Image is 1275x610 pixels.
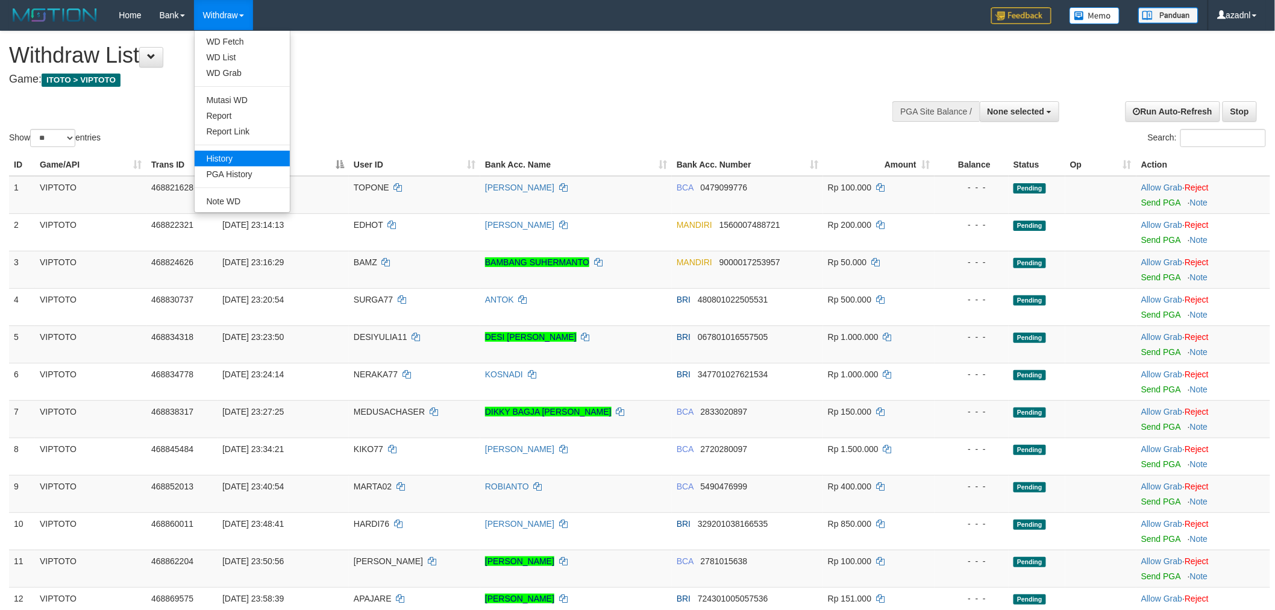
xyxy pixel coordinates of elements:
a: Reject [1185,519,1209,529]
span: · [1141,444,1185,454]
a: Send PGA [1141,272,1180,282]
a: [PERSON_NAME] [485,519,554,529]
span: BCA [677,482,694,491]
span: Pending [1013,183,1046,193]
span: · [1141,594,1185,603]
td: 11 [9,550,35,587]
div: - - - [939,181,1004,193]
span: Pending [1013,557,1046,567]
span: Pending [1013,594,1046,605]
span: 468862204 [151,556,193,566]
th: Trans ID: activate to sort column ascending [146,154,218,176]
td: VIPTOTO [35,213,146,251]
button: None selected [980,101,1060,122]
td: VIPTOTO [35,475,146,512]
span: TOPONE [354,183,389,192]
span: Copy 0479099776 to clipboard [701,183,748,192]
a: Note [1190,422,1208,432]
img: Button%20Memo.svg [1070,7,1120,24]
td: VIPTOTO [35,325,146,363]
td: 2 [9,213,35,251]
span: · [1141,332,1185,342]
a: History [195,151,290,166]
span: 468845484 [151,444,193,454]
td: 8 [9,438,35,475]
a: Reject [1185,295,1209,304]
span: Pending [1013,407,1046,418]
span: Rp 100.000 [828,556,871,566]
span: BRI [677,594,691,603]
a: ROBIANTO [485,482,529,491]
th: Status [1009,154,1065,176]
div: - - - [939,480,1004,492]
span: Rp 1.000.000 [828,332,879,342]
span: · [1141,295,1185,304]
span: Pending [1013,520,1046,530]
a: [PERSON_NAME] [485,444,554,454]
a: Send PGA [1141,347,1180,357]
span: [DATE] 23:48:41 [222,519,284,529]
a: Allow Grab [1141,444,1182,454]
a: Note [1190,310,1208,319]
span: Copy 5490476999 to clipboard [701,482,748,491]
a: [PERSON_NAME] [485,220,554,230]
td: · [1136,325,1270,363]
span: Copy 2781015638 to clipboard [701,556,748,566]
span: MEDUSACHASER [354,407,425,417]
td: VIPTOTO [35,438,146,475]
img: Feedback.jpg [991,7,1051,24]
a: Report Link [195,124,290,139]
a: Allow Grab [1141,482,1182,491]
th: Game/API: activate to sort column ascending [35,154,146,176]
td: · [1136,176,1270,214]
a: Send PGA [1141,571,1180,581]
span: · [1141,482,1185,491]
span: · [1141,257,1185,267]
td: 1 [9,176,35,214]
span: Pending [1013,221,1046,231]
span: · [1141,519,1185,529]
div: - - - [939,219,1004,231]
span: ITOTO > VIPTOTO [42,74,121,87]
span: SURGA77 [354,295,393,304]
a: PGA History [195,166,290,182]
th: Bank Acc. Name: activate to sort column ascending [480,154,672,176]
a: Send PGA [1141,534,1180,544]
a: Reject [1185,444,1209,454]
a: Allow Grab [1141,183,1182,192]
span: [DATE] 23:58:39 [222,594,284,603]
span: BCA [677,444,694,454]
a: [PERSON_NAME] [485,556,554,566]
span: Copy 2833020897 to clipboard [701,407,748,417]
th: Balance [935,154,1009,176]
td: · [1136,251,1270,288]
span: 468830737 [151,295,193,304]
a: Note WD [195,193,290,209]
td: · [1136,400,1270,438]
a: Note [1190,497,1208,506]
a: Allow Grab [1141,556,1182,566]
span: · [1141,556,1185,566]
span: · [1141,369,1185,379]
span: [DATE] 23:24:14 [222,369,284,379]
th: User ID: activate to sort column ascending [349,154,480,176]
span: Pending [1013,445,1046,455]
span: BRI [677,332,691,342]
span: KIKO77 [354,444,383,454]
div: - - - [939,518,1004,530]
div: - - - [939,294,1004,306]
a: Reject [1185,220,1209,230]
span: [DATE] 23:40:54 [222,482,284,491]
span: 468869575 [151,594,193,603]
div: - - - [939,593,1004,605]
span: Rp 100.000 [828,183,871,192]
span: MANDIRI [677,220,712,230]
span: Copy 1560007488721 to clipboard [719,220,780,230]
a: Reject [1185,257,1209,267]
span: 468822321 [151,220,193,230]
a: Note [1190,198,1208,207]
td: · [1136,438,1270,475]
a: Send PGA [1141,235,1180,245]
td: 9 [9,475,35,512]
a: Note [1190,235,1208,245]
